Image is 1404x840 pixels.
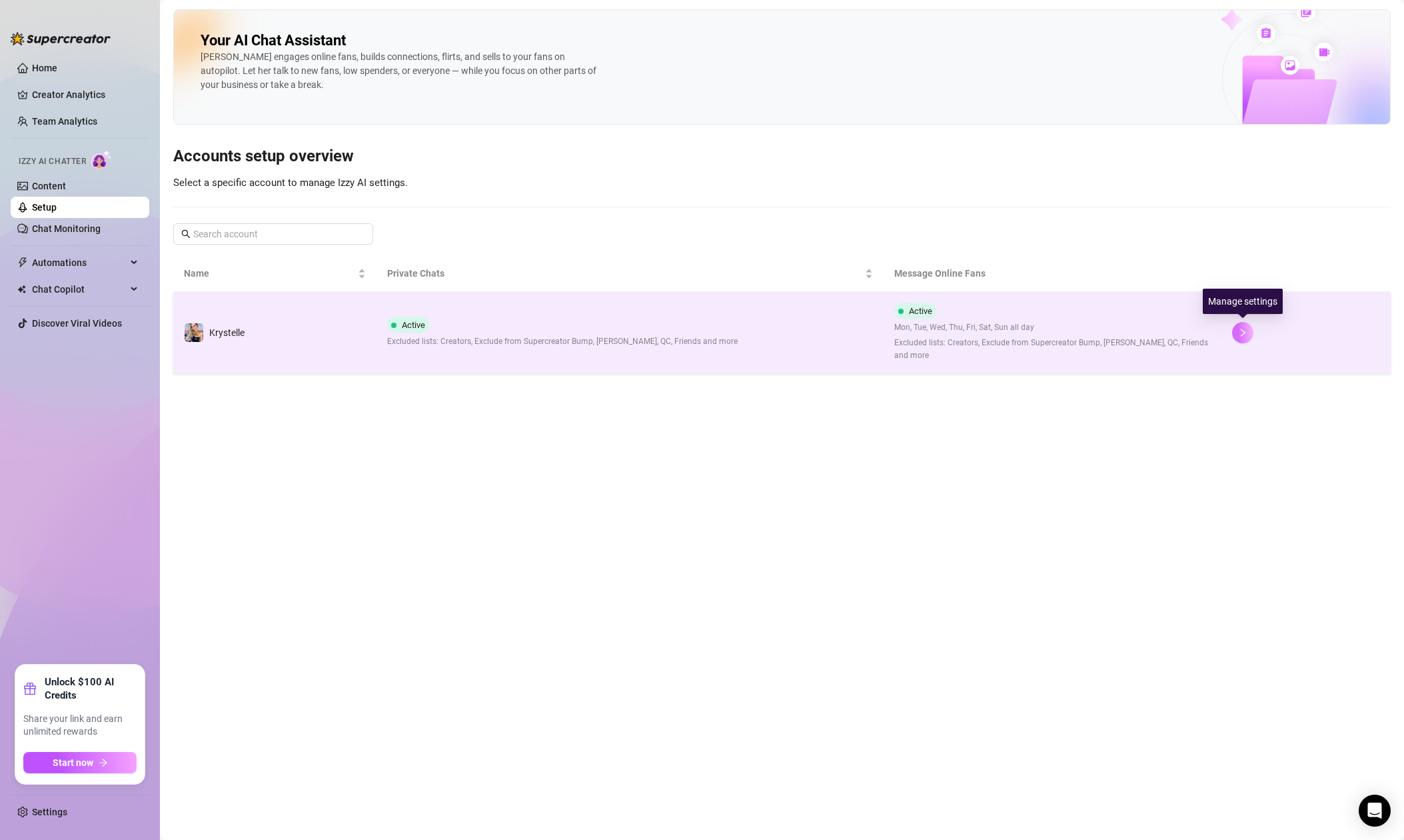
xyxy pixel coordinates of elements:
span: search [181,229,191,239]
a: Creator Analytics [32,84,139,105]
img: AI Chatter [91,150,112,169]
strong: Unlock $100 AI Credits [45,675,137,702]
button: Start nowarrow-right [23,752,137,773]
span: Mon, Tue, Wed, Thu, Fri, Sat, Sun all day [894,321,1211,334]
h3: Accounts setup overview [173,146,1391,167]
h2: Your AI Chat Assistant [201,31,346,50]
span: right [1238,328,1247,337]
a: Team Analytics [32,116,97,127]
a: Settings [32,807,67,817]
a: Setup [32,202,57,213]
span: Chat Copilot [32,279,127,300]
img: logo-BBDzfeDw.svg [11,32,111,45]
div: Open Intercom Messenger [1359,795,1391,827]
a: Chat Monitoring [32,223,101,234]
th: Message Online Fans [884,255,1222,292]
a: Home [32,63,57,73]
img: Chat Copilot [17,285,26,294]
span: Krystelle [209,327,245,338]
span: Share your link and earn unlimited rewards [23,713,137,739]
span: Select a specific account to manage Izzy AI settings. [173,177,408,189]
a: Discover Viral Videos [32,318,122,329]
span: Private Chats [387,266,862,281]
span: Automations [32,252,127,273]
span: Start now [53,757,93,768]
th: Name [173,255,376,292]
th: Private Chats [376,255,884,292]
button: right [1232,322,1253,343]
input: Search account [193,227,354,241]
div: [PERSON_NAME] engages online fans, builds connections, flirts, and sells to your fans on autopilo... [201,50,600,92]
span: Excluded lists: Creators, Exclude from Supercreator Bump, [PERSON_NAME], QC, Friends and more [894,337,1211,362]
a: Content [32,181,66,191]
span: Excluded lists: Creators, Exclude from Supercreator Bump, [PERSON_NAME], QC, Friends and more [387,335,738,348]
span: Izzy AI Chatter [19,155,86,168]
span: Active [402,320,425,330]
span: gift [23,682,37,695]
span: arrow-right [99,758,108,767]
span: Active [909,306,932,316]
span: Name [184,266,355,281]
span: thunderbolt [17,257,28,268]
img: Krystelle [185,323,203,342]
div: Manage settings [1203,289,1283,314]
